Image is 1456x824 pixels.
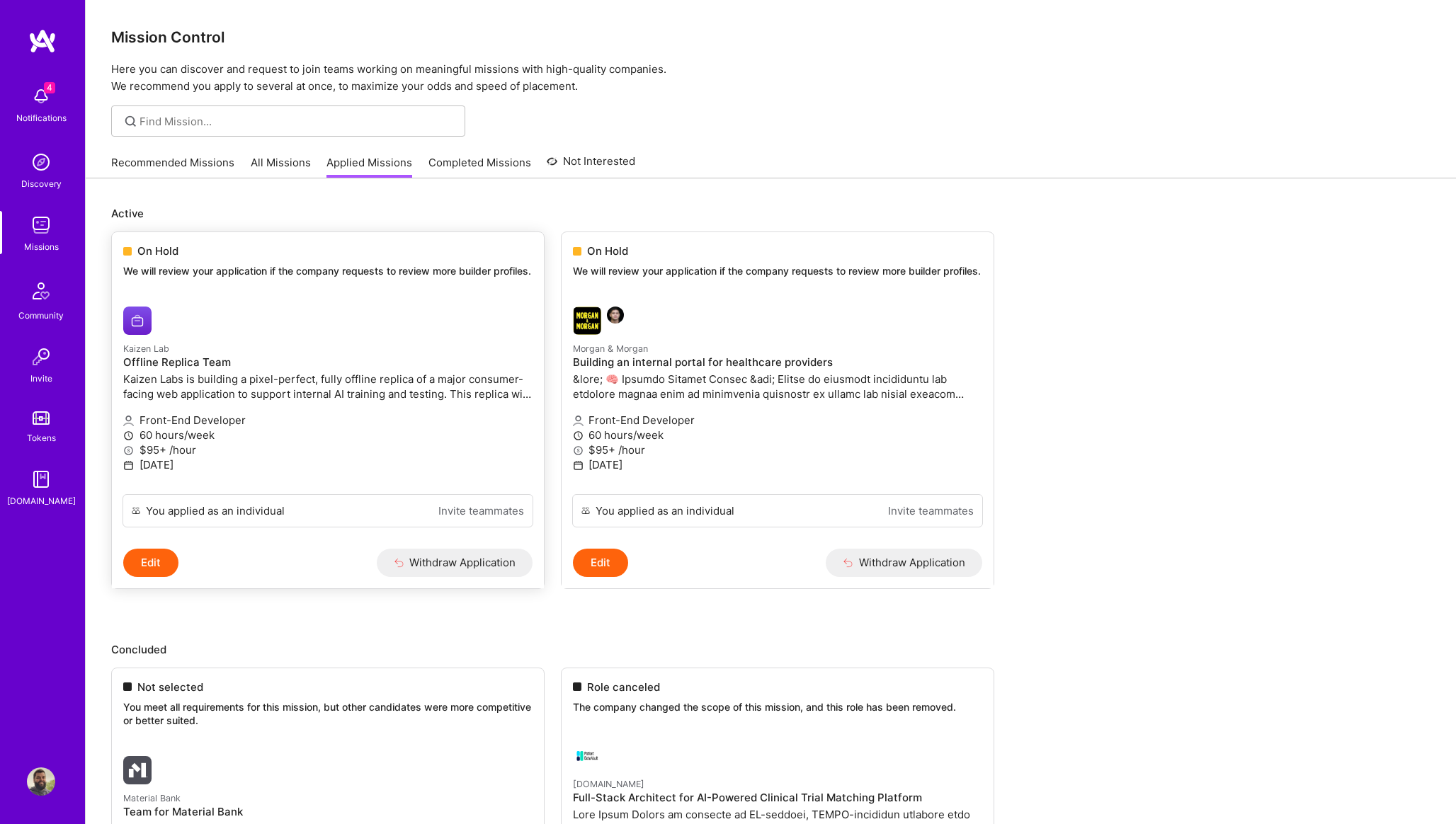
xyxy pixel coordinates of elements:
[123,264,533,278] p: We will review your application if the company requests to review more builder profiles.
[16,110,67,125] div: Notifications
[377,549,533,577] button: Withdraw Application
[111,61,1431,95] p: Here you can discover and request to join teams working on meaningful missions with high-quality ...
[23,767,59,796] a: User Avatar
[111,28,1431,46] h3: Mission Control
[573,549,628,577] button: Edit
[123,372,533,401] p: Kaizen Labs is building a pixel-perfect, fully offline replica of a major consumer-facing web app...
[326,155,412,178] a: Applied Missions
[888,503,974,518] a: Invite teammates
[112,295,544,494] a: Kaizen Lab company logoKaizen LabOffline Replica TeamKaizen Labs is building a pixel-perfect, ful...
[123,806,533,818] h4: Team for Material Bank
[27,148,55,176] img: discovery
[123,113,139,130] i: icon SearchGrey
[587,244,628,258] span: On Hold
[573,413,982,428] p: Front-End Developer
[146,503,285,518] div: You applied as an individual
[573,460,584,471] i: icon Calendar
[573,457,982,472] p: [DATE]
[123,700,533,728] p: You meet all requirements for this mission, but other candidates were more competitive or better ...
[28,28,57,54] img: logo
[21,176,62,191] div: Discovery
[573,430,584,441] i: icon Clock
[140,114,455,129] input: Find Mission...
[27,465,55,493] img: guide book
[27,767,55,796] img: User Avatar
[573,428,982,442] p: 60 hours/week
[438,503,524,518] a: Invite teammates
[27,82,55,110] img: bell
[428,155,531,178] a: Completed Missions
[123,416,134,426] i: icon Applicant
[123,445,134,456] i: icon MoneyGray
[123,430,134,441] i: icon Clock
[30,371,52,386] div: Invite
[123,756,152,784] img: Material Bank company logo
[123,457,533,472] p: [DATE]
[123,343,169,354] small: Kaizen Lab
[562,295,994,494] a: Morgan & Morgan company logoWesley BerredoMorgan & MorganBuilding an internal portal for healthca...
[573,356,982,369] h4: Building an internal portal for healthcare providers
[251,155,311,178] a: All Missions
[826,549,982,577] button: Withdraw Application
[573,372,982,401] p: &lore; 🧠 Ipsumdo Sitamet Consec &adi; Elitse do eiusmodt incididuntu lab etdolore magnaa enim ad ...
[33,411,50,425] img: tokens
[123,356,533,369] h4: Offline Replica Team
[27,343,55,371] img: Invite
[123,428,533,442] p: 60 hours/week
[111,155,234,178] a: Recommended Missions
[573,264,982,278] p: We will review your application if the company requests to review more builder profiles.
[123,413,533,428] p: Front-End Developer
[111,642,1431,657] p: Concluded
[27,430,56,445] div: Tokens
[607,307,624,324] img: Wesley Berredo
[137,244,178,258] span: On Hold
[547,153,635,178] a: Not Interested
[111,206,1431,221] p: Active
[123,460,134,471] i: icon Calendar
[573,416,584,426] i: icon Applicant
[573,442,982,457] p: $95+ /hour
[123,442,533,457] p: $95+ /hour
[44,82,55,93] span: 4
[573,445,584,456] i: icon MoneyGray
[24,274,58,308] img: Community
[123,793,181,803] small: Material Bank
[137,680,203,694] span: Not selected
[596,503,734,518] div: You applied as an individual
[7,493,76,508] div: [DOMAIN_NAME]
[27,211,55,239] img: teamwork
[573,307,601,335] img: Morgan & Morgan company logo
[24,239,59,254] div: Missions
[18,308,64,323] div: Community
[123,549,178,577] button: Edit
[573,343,648,354] small: Morgan & Morgan
[123,307,152,335] img: Kaizen Lab company logo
